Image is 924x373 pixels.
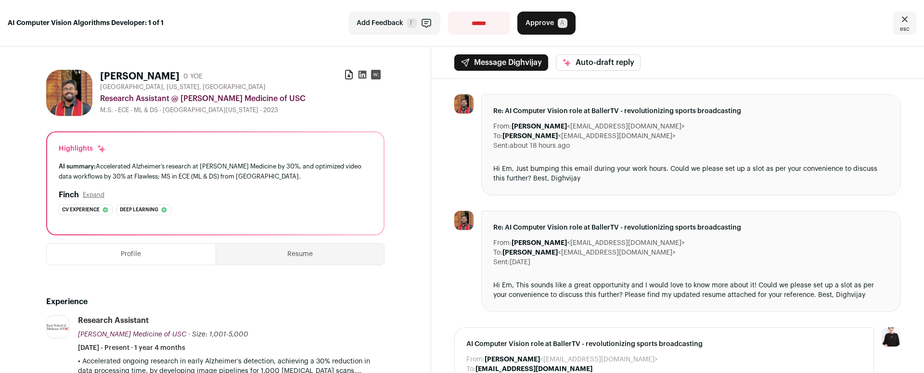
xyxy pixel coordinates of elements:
[59,161,372,181] div: Accelerated Alzheimer’s research at [PERSON_NAME] Medicine by 30%, and optimized video data workf...
[454,54,548,71] button: Message Dighvijay
[100,70,180,83] h1: [PERSON_NAME]
[493,257,510,267] dt: Sent:
[502,248,676,257] dd: <[EMAIL_ADDRESS][DOMAIN_NAME]>
[512,240,567,246] b: [PERSON_NAME]
[556,54,641,71] button: Auto-draft reply
[407,18,417,28] span: F
[510,257,530,267] dd: [DATE]
[78,331,186,338] span: [PERSON_NAME] Medicine of USC
[466,355,485,364] dt: From:
[188,331,248,338] span: · Size: 1,001-5,000
[485,356,540,363] b: [PERSON_NAME]
[502,249,558,256] b: [PERSON_NAME]
[493,164,889,183] div: Hi Em, Just bumping this email during your work hours. Could we please set up a slot as per your ...
[216,244,385,265] button: Resume
[100,106,385,114] div: M.S. - ECE - ML & DS - [GEOGRAPHIC_DATA][US_STATE] - 2023
[510,141,570,151] dd: about 18 hours ago
[47,324,69,330] img: a5b6ded53899a09585108191f5390dd71f71deb9d6d2988e63ff82c01239ec85.png
[357,18,403,28] span: Add Feedback
[493,122,512,131] dt: From:
[475,366,592,373] b: [EMAIL_ADDRESS][DOMAIN_NAME]
[900,25,910,33] span: esc
[493,141,510,151] dt: Sent:
[493,281,889,300] div: Hi Em, This sounds like a great opportunity and I would love to know more about it! Could we plea...
[59,144,106,154] div: Highlights
[454,211,474,230] img: e0523c2161e09a96aacf542ad593dcc3ab7275b88b969de188c6edeecf2aae99.jpg
[502,133,558,140] b: [PERSON_NAME]
[454,94,474,114] img: e0523c2161e09a96aacf542ad593dcc3ab7275b88b969de188c6edeecf2aae99.jpg
[493,238,512,248] dt: From:
[526,18,554,28] span: Approve
[512,122,685,131] dd: <[EMAIL_ADDRESS][DOMAIN_NAME]>
[100,83,266,91] span: [GEOGRAPHIC_DATA], [US_STATE], [GEOGRAPHIC_DATA]
[46,70,92,116] img: e0523c2161e09a96aacf542ad593dcc3ab7275b88b969de188c6edeecf2aae99.jpg
[46,296,385,308] h2: Experience
[78,315,149,326] div: Research Assistant
[502,131,676,141] dd: <[EMAIL_ADDRESS][DOMAIN_NAME]>
[882,327,901,347] img: 9240684-medium_jpg
[466,339,862,349] span: AI Computer Vision role at BallerTV - revolutionizing sports broadcasting
[8,18,164,28] strong: AI Computer Vision Algorithms Developer: 1 of 1
[512,238,685,248] dd: <[EMAIL_ADDRESS][DOMAIN_NAME]>
[348,12,440,35] button: Add Feedback F
[120,205,158,215] span: Deep learning
[485,355,658,364] dd: <[EMAIL_ADDRESS][DOMAIN_NAME]>
[62,205,100,215] span: Cv experience
[893,12,916,35] a: Close
[78,343,185,353] span: [DATE] - Present · 1 year 4 months
[59,189,79,201] h2: Finch
[558,18,567,28] span: A
[100,93,385,104] div: Research Assistant @ [PERSON_NAME] Medicine of USC
[83,191,104,199] button: Expand
[183,72,203,81] div: 0 YOE
[493,248,502,257] dt: To:
[59,163,96,169] span: AI summary:
[493,223,889,232] span: Re: AI Computer Vision role at BallerTV - revolutionizing sports broadcasting
[493,106,889,116] span: Re: AI Computer Vision role at BallerTV - revolutionizing sports broadcasting
[493,131,502,141] dt: To:
[47,244,216,265] button: Profile
[517,12,576,35] button: Approve A
[512,123,567,130] b: [PERSON_NAME]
